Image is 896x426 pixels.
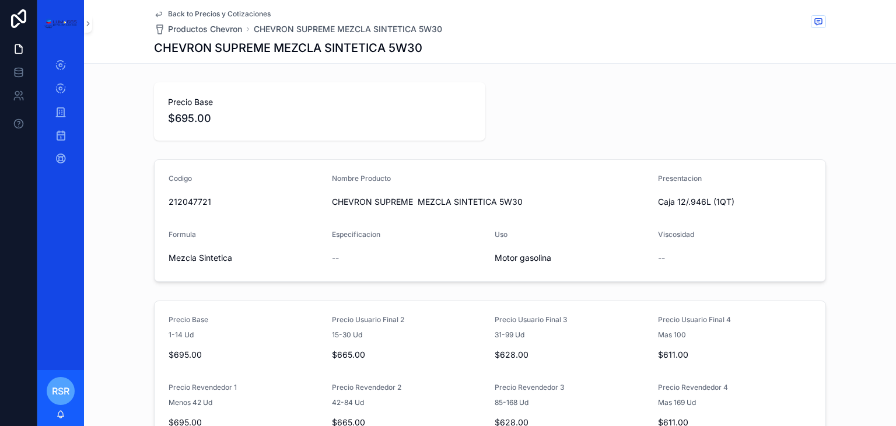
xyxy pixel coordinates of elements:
span: Uso [495,230,508,239]
span: Back to Precios y Cotizaciones [168,9,271,19]
span: Formula [169,230,196,239]
span: 15-30 Ud [332,330,362,340]
span: Precio Base [169,315,208,324]
h1: CHEVRON SUPREME MEZCLA SINTETICA 5W30 [154,40,422,56]
span: Precio Revendedor 3 [495,383,565,392]
span: 212047721 [169,196,323,208]
span: $665.00 [332,349,486,361]
span: Precio Base [168,96,471,108]
span: $695.00 [168,110,471,127]
a: Back to Precios y Cotizaciones [154,9,271,19]
span: Viscosidad [658,230,694,239]
span: Mas 100 [658,330,686,340]
div: scrollable content [37,47,84,184]
a: Productos Chevron [154,23,242,35]
span: Codigo [169,174,192,183]
span: Presentacion [658,174,702,183]
span: Especificacion [332,230,380,239]
span: 1-14 Ud [169,330,194,340]
span: RSR [52,384,69,398]
a: CHEVRON SUPREME MEZCLA SINTETICA 5W30 [254,23,442,35]
span: Nombre Producto [332,174,391,183]
span: Mas 169 Ud [658,398,696,407]
span: 31-99 Ud [495,330,524,340]
span: Precio Usuario Final 4 [658,315,731,324]
span: $695.00 [169,349,323,361]
span: Precio Revendedor 2 [332,383,401,392]
span: Caja 12/.946L (1QT) [658,196,734,208]
span: -- [658,252,665,264]
span: Motor gasolina [495,252,649,264]
span: $628.00 [495,349,649,361]
span: Precio Usuario Final 3 [495,315,568,324]
span: CHEVRON SUPREME MEZCLA SINTETICA 5W30 [332,196,649,208]
span: 42-84 Ud [332,398,364,407]
span: Precio Revendedor 4 [658,383,728,392]
span: Productos Chevron [168,23,242,35]
span: Mezcla Sintetica [169,252,323,264]
img: App logo [44,18,77,29]
span: Menos 42 Ud [169,398,212,407]
span: 85-168 Ud [495,398,528,407]
span: $611.00 [658,349,812,361]
span: Precio Revendedor 1 [169,383,237,392]
span: -- [332,252,339,264]
span: Precio Usuario Final 2 [332,315,404,324]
